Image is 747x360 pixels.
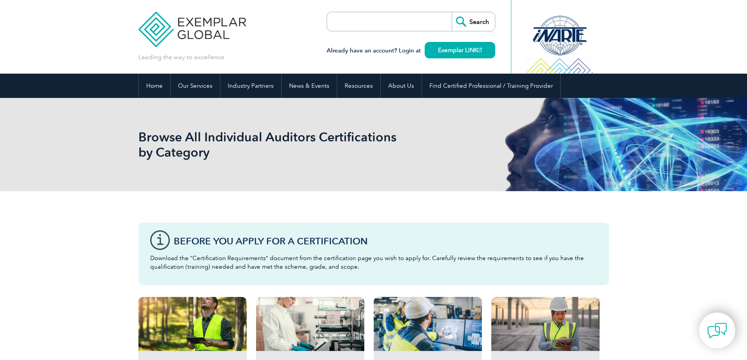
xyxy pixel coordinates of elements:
[150,254,597,271] p: Download the “Certification Requirements” document from the certification page you wish to apply ...
[707,321,727,340] img: contact-chat.png
[422,74,560,98] a: Find Certified Professional / Training Provider
[138,129,440,160] h1: Browse All Individual Auditors Certifications by Category
[171,74,220,98] a: Our Services
[337,74,380,98] a: Resources
[174,236,597,246] h3: Before You Apply For a Certification
[478,48,482,52] img: open_square.png
[452,12,495,31] input: Search
[282,74,337,98] a: News & Events
[327,46,495,56] h3: Already have an account? Login at
[425,42,495,58] a: Exemplar LINK
[139,74,170,98] a: Home
[220,74,281,98] a: Industry Partners
[138,53,224,62] p: Leading the way to excellence
[381,74,422,98] a: About Us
